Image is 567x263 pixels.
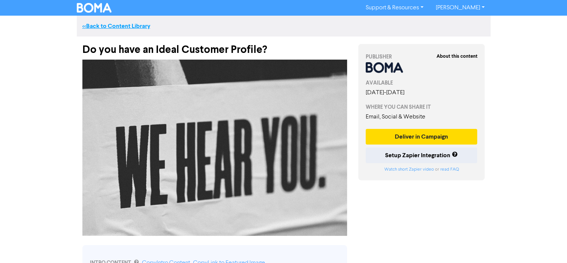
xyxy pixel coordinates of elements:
div: Do you have an Ideal Customer Profile? [82,37,347,56]
a: Support & Resources [360,2,429,14]
a: [PERSON_NAME] [429,2,490,14]
div: AVAILABLE [366,79,478,87]
div: [DATE] - [DATE] [366,88,478,97]
div: or [366,166,478,173]
a: Watch short Zapier video [384,167,434,172]
a: read FAQ [440,167,459,172]
button: Setup Zapier Integration [366,148,478,163]
button: Deliver in Campaign [366,129,478,145]
div: PUBLISHER [366,53,478,61]
img: BOMA Logo [77,3,112,13]
strong: About this content [436,53,477,59]
div: WHERE YOU CAN SHARE IT [366,103,478,111]
a: <<Back to Content Library [82,22,150,30]
iframe: Chat Widget [530,227,567,263]
div: Email, Social & Website [366,113,478,121]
